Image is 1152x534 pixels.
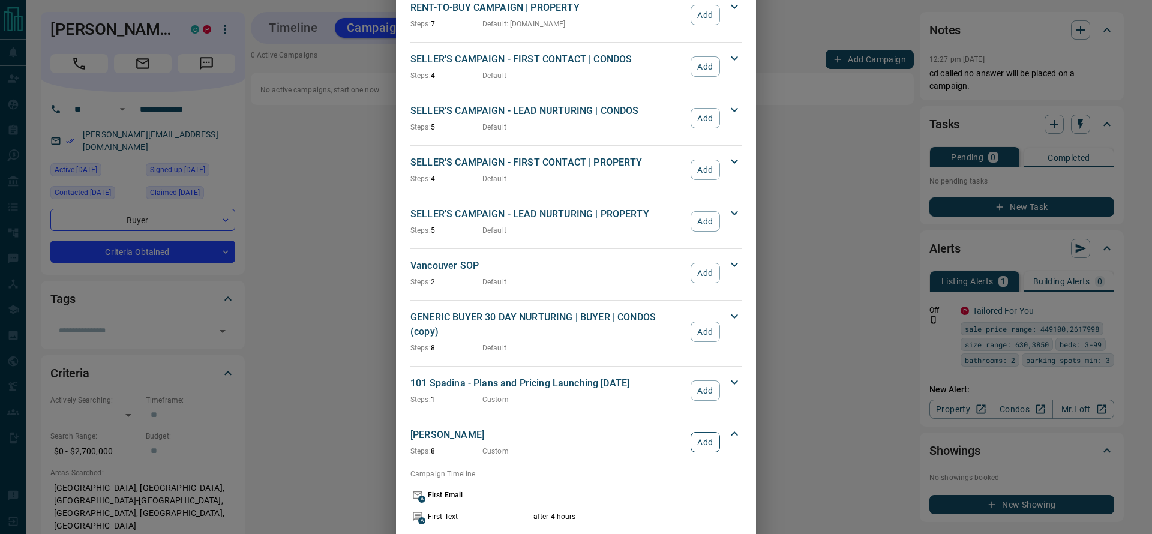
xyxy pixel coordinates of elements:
p: 101 Spadina - Plans and Pricing Launching [DATE] [410,376,685,391]
span: Steps: [410,278,431,286]
span: Steps: [410,175,431,183]
p: Default [482,122,506,133]
span: Steps: [410,395,431,404]
button: Add [691,56,720,77]
p: Default [482,225,506,236]
p: after 4 hours [533,511,704,522]
div: Vancouver SOPSteps:2DefaultAdd [410,256,742,290]
p: Custom [482,394,509,405]
button: Add [691,432,720,452]
p: 5 [410,122,482,133]
p: SELLER'S CAMPAIGN - LEAD NURTURING | PROPERTY [410,207,685,221]
span: Steps: [410,20,431,28]
p: [PERSON_NAME] [410,428,685,442]
p: Custom [482,446,509,457]
div: SELLER'S CAMPAIGN - LEAD NURTURING | CONDOSSteps:5DefaultAdd [410,101,742,135]
span: Steps: [410,226,431,235]
span: Steps: [410,123,431,131]
button: Add [691,380,720,401]
p: RENT-TO-BUY CAMPAIGN | PROPERTY [410,1,685,15]
p: Default [482,343,506,353]
p: 2 [410,277,482,287]
div: GENERIC BUYER 30 DAY NURTURING | BUYER | CONDOS (copy)Steps:8DefaultAdd [410,308,742,356]
div: 101 Spadina - Plans and Pricing Launching [DATE]Steps:1CustomAdd [410,374,742,407]
p: SELLER'S CAMPAIGN - FIRST CONTACT | PROPERTY [410,155,685,170]
p: Default [482,70,506,81]
span: A [418,517,425,524]
button: Add [691,211,720,232]
span: Steps: [410,71,431,80]
button: Add [691,160,720,180]
p: 4 [410,173,482,184]
p: GENERIC BUYER 30 DAY NURTURING | BUYER | CONDOS (copy) [410,310,685,339]
p: 7 [410,19,482,29]
p: SELLER'S CAMPAIGN - FIRST CONTACT | CONDOS [410,52,685,67]
p: Default [482,173,506,184]
p: Default : [DOMAIN_NAME] [482,19,566,29]
button: Add [691,5,720,25]
span: A [418,496,425,503]
button: Add [691,108,720,128]
button: Add [691,322,720,342]
button: Add [691,263,720,283]
p: Campaign Timeline [410,469,742,479]
span: Steps: [410,344,431,352]
div: SELLER'S CAMPAIGN - LEAD NURTURING | PROPERTYSteps:5DefaultAdd [410,205,742,238]
p: Vancouver SOP [410,259,685,273]
p: 1 [410,394,482,405]
p: Default [482,277,506,287]
p: 8 [410,343,482,353]
div: SELLER'S CAMPAIGN - FIRST CONTACT | PROPERTYSteps:4DefaultAdd [410,153,742,187]
span: Steps: [410,447,431,455]
p: First Email [428,490,530,500]
p: 4 [410,70,482,81]
div: [PERSON_NAME]Steps:8CustomAdd [410,425,742,459]
div: SELLER'S CAMPAIGN - FIRST CONTACT | CONDOSSteps:4DefaultAdd [410,50,742,83]
p: 8 [410,446,482,457]
p: First Text [428,511,530,522]
p: SELLER'S CAMPAIGN - LEAD NURTURING | CONDOS [410,104,685,118]
p: 5 [410,225,482,236]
